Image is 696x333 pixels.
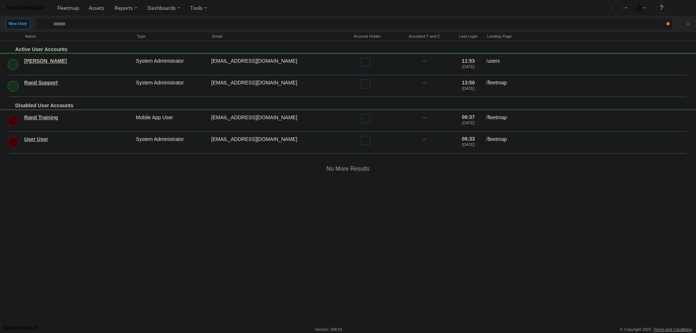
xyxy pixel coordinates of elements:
[135,57,207,72] div: System Administrator
[485,113,690,129] div: fleetmap
[455,135,482,150] div: 06:33 [DATE]
[361,79,374,88] label: Read only
[455,113,482,129] div: 06:37 [DATE]
[455,57,482,72] div: 11:53 [DATE]
[135,135,207,150] div: System Administrator
[648,18,664,29] label: Search Filter Options
[135,78,207,94] div: System Administrator
[687,33,696,40] span: Refresh
[24,58,131,64] a: [PERSON_NAME]
[135,33,207,40] div: Type
[485,78,690,94] div: fleetmap
[24,79,131,86] a: Rand Support
[315,327,343,332] div: Version: 308.01
[210,135,337,150] div: fortraining@train.com
[485,33,684,40] div: Landing Page
[609,3,630,13] div: Ed Pruneda
[485,135,690,150] div: fleetmap
[45,18,51,29] label: Search Query
[361,114,374,123] label: Read only
[210,57,337,72] div: service@odysseygroupllc.com
[361,136,374,145] label: Read only
[397,33,452,40] div: Has user accepted Terms and Conditions
[340,33,394,40] div: Account Holder
[455,78,482,94] div: 13:50 [DATE]
[678,18,690,29] label: Export results as...
[23,33,132,40] div: Name
[210,113,337,129] div: randtraining@rand.com
[485,57,690,72] div: users
[361,58,374,67] label: Read only
[620,327,692,332] div: © Copyright 2025 -
[24,136,131,142] a: User User
[654,327,692,332] a: Terms and Conditions
[6,18,30,29] label: Create New User
[7,5,45,11] img: rand-logo.svg
[455,33,482,40] div: Last Login
[24,114,131,121] a: Rand Training
[135,113,207,129] div: Mobile App User
[210,33,337,40] div: Email
[210,78,337,94] div: odyssey@rand.com
[656,2,667,14] i: ?
[4,326,37,333] a: Visit our Website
